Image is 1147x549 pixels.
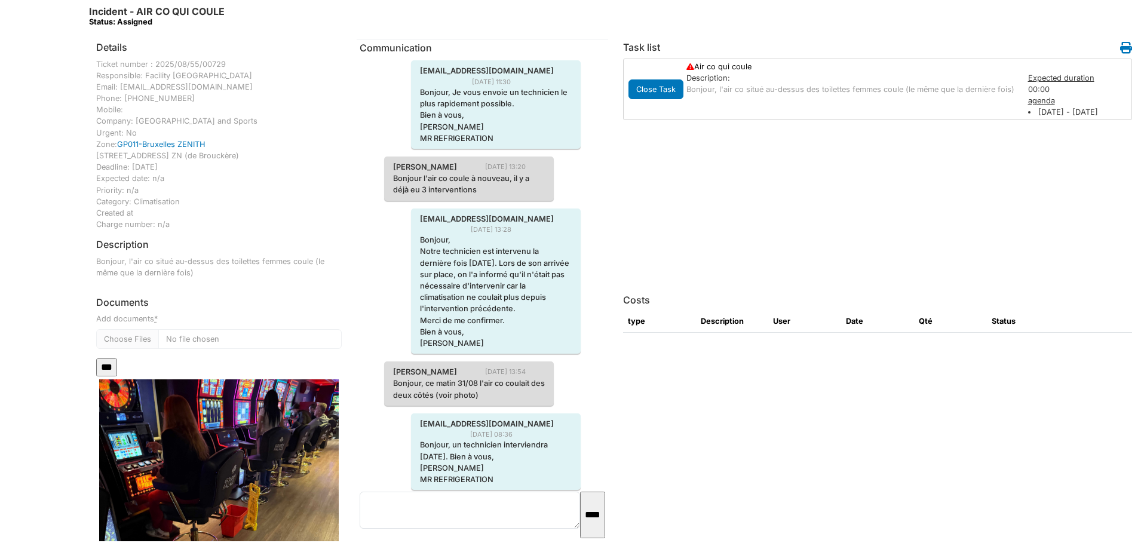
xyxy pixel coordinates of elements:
p: [PERSON_NAME] MR REFRIGERATION [420,462,572,485]
div: Status: Assigned [89,17,225,26]
p: [PERSON_NAME] [420,338,572,349]
p: Bonjour, ce matin 31/08 l'air co coulait des deux côtés (voir photo) [393,378,545,400]
div: Description: [686,72,1016,84]
span: [PERSON_NAME] [384,161,466,173]
p: Bonjour, l'air co situé au-dessus des toilettes femmes coule (le même que la dernière fois) [96,256,342,278]
li: [DATE] - [DATE] [1028,106,1130,118]
span: [DATE] 13:20 [485,162,535,172]
th: type [623,311,696,332]
div: 00:00 [1022,72,1136,118]
th: Qté [914,311,987,332]
h6: Documents [96,297,342,308]
p: Bonjour, Je vous envoie un technicien le plus rapidement possible. [420,87,572,109]
a: GP011-Bruxelles ZENITH [117,140,206,149]
th: Description [696,311,769,332]
p: Bonjour, l'air co situé au-dessus des toilettes femmes coule (le même que la dernière fois) [686,84,1016,95]
span: translation missing: en.communication.communication [360,42,432,54]
div: Ticket number : 2025/08/55/00729 Responsible: Facility [GEOGRAPHIC_DATA] Email: [EMAIL_ADDRESS][D... [96,59,342,231]
p: Bonjour, Notre technicien est intervenu la dernière fois [DATE]. Lors de son arrivée sur place, o... [420,234,572,314]
th: User [768,311,841,332]
span: [DATE] 13:28 [471,225,520,235]
p: Merci de me confirmer. [420,315,572,326]
span: [DATE] 13:54 [485,367,535,377]
h6: Details [96,42,127,53]
th: Date [841,311,914,332]
div: Expected duration [1028,72,1130,84]
h6: Description [96,239,149,250]
p: [PERSON_NAME] MR REFRIGERATION [420,121,572,144]
p: Bonjour l'air co coule à nouveau, il y a déjà eu 3 interventions [393,173,545,195]
span: [PERSON_NAME] [384,366,466,378]
p: Bonjour, un technicien interviendra [DATE]. Bien à vous, [420,439,572,462]
span: [EMAIL_ADDRESS][DOMAIN_NAME] [411,65,563,76]
abbr: required [154,314,158,323]
label: Add documents [96,313,158,324]
a: Close Task [628,82,683,94]
div: Air co qui coule [680,61,1022,72]
p: Bien à vous, [420,109,572,121]
th: Status [987,311,1060,332]
p: Bien à vous, [420,326,572,338]
i: Work order [1120,42,1132,54]
span: translation missing: en.todo.action.close_task [636,85,676,94]
span: [EMAIL_ADDRESS][DOMAIN_NAME] [411,418,563,430]
h6: Task list [623,42,660,53]
h6: Incident - AIR CO QUI COULE [89,6,225,27]
span: [DATE] 08:36 [470,430,522,440]
h6: Costs [623,295,650,306]
span: [DATE] 11:30 [472,77,520,87]
span: [EMAIL_ADDRESS][DOMAIN_NAME] [411,213,563,225]
div: agenda [1028,95,1130,106]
